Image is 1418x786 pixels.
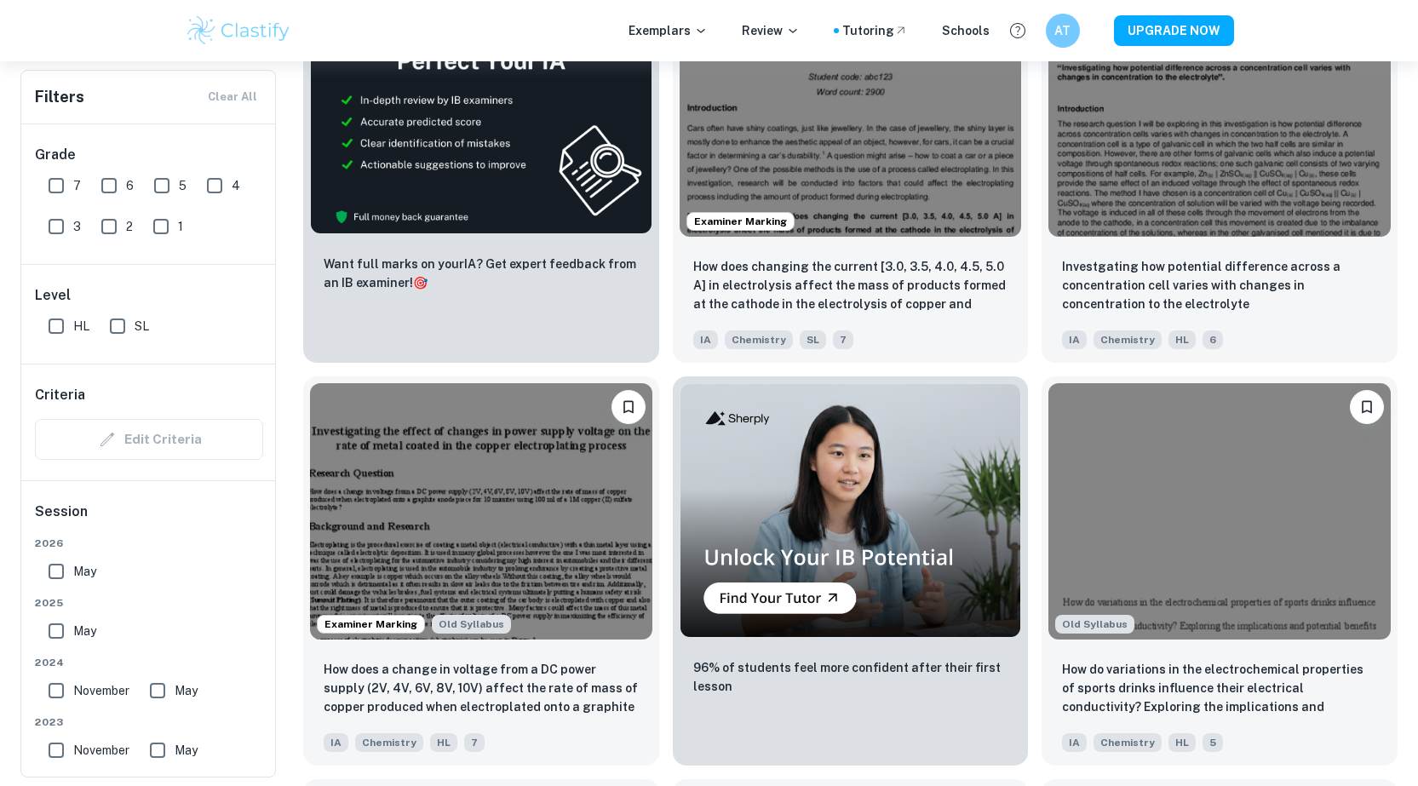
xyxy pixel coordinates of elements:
h6: Criteria [35,385,85,405]
h6: Session [35,502,263,536]
a: Examiner MarkingStarting from the May 2025 session, the Chemistry IA requirements have changed. I... [303,376,659,766]
span: 7 [73,176,81,195]
span: 2023 [35,714,263,730]
span: 2025 [35,595,263,611]
span: Chemistry [1094,330,1162,349]
span: Chemistry [725,330,793,349]
p: Exemplars [629,21,708,40]
img: Thumbnail [680,383,1022,638]
span: SL [135,317,149,336]
span: 7 [464,733,485,752]
button: Bookmark [611,390,646,424]
span: 2024 [35,655,263,670]
span: 3 [73,217,81,236]
span: 6 [1203,330,1223,349]
h6: Grade [35,145,263,165]
button: UPGRADE NOW [1114,15,1234,46]
span: 4 [232,176,240,195]
span: 7 [833,330,853,349]
p: How do variations in the electrochemical properties of sports drinks influence their electrical c... [1062,660,1377,718]
span: 🎯 [413,276,428,290]
span: May [175,681,198,700]
span: HL [1168,330,1196,349]
span: Chemistry [355,733,423,752]
span: Examiner Marking [318,617,424,632]
span: SL [800,330,826,349]
img: Chemistry IA example thumbnail: How do variations in the electrochemical [1048,383,1391,640]
button: AT [1046,14,1080,48]
img: Chemistry IA example thumbnail: How does a change in voltage from a DC p [310,383,652,640]
div: Criteria filters are unavailable when searching by topic [35,419,263,460]
button: Bookmark [1350,390,1384,424]
span: November [73,681,129,700]
span: 5 [179,176,187,195]
p: How does changing the current [3.0, 3.5, 4.0, 4.5, 5.0 A] in electrolysis affect the mass of prod... [693,257,1008,315]
span: May [73,622,96,640]
span: IA [1062,733,1087,752]
span: 6 [126,176,134,195]
span: May [73,562,96,581]
a: Schools [942,21,990,40]
button: Help and Feedback [1003,16,1032,45]
p: Review [742,21,800,40]
a: Tutoring [842,21,908,40]
span: HL [1168,733,1196,752]
span: Chemistry [1094,733,1162,752]
span: Old Syllabus [432,615,511,634]
span: HL [73,317,89,336]
p: Want full marks on your IA ? Get expert feedback from an IB examiner! [324,255,639,292]
div: Starting from the May 2025 session, the Chemistry IA requirements have changed. It's OK to refer ... [432,615,511,634]
h6: Level [35,285,263,306]
p: Investgating how potential difference across a concentration cell varies with changes in concentr... [1062,257,1377,313]
span: 2 [126,217,133,236]
div: Starting from the May 2025 session, the Chemistry IA requirements have changed. It's OK to refer ... [1055,615,1134,634]
span: IA [693,330,718,349]
p: How does a change in voltage from a DC power supply (2V, 4V, 6V, 8V, 10V) affect the rate of mass... [324,660,639,718]
img: Clastify logo [185,14,293,48]
h6: Filters [35,85,84,109]
span: May [175,741,198,760]
span: IA [324,733,348,752]
a: Starting from the May 2025 session, the Chemistry IA requirements have changed. It's OK to refer ... [1042,376,1398,766]
span: 1 [178,217,183,236]
span: Old Syllabus [1055,615,1134,634]
p: 96% of students feel more confident after their first lesson [693,658,1008,696]
h6: AT [1053,21,1072,40]
span: HL [430,733,457,752]
a: Thumbnail96% of students feel more confident after their first lesson [673,376,1029,766]
span: Examiner Marking [687,214,794,229]
span: IA [1062,330,1087,349]
span: 2026 [35,536,263,551]
span: 5 [1203,733,1223,752]
span: November [73,741,129,760]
